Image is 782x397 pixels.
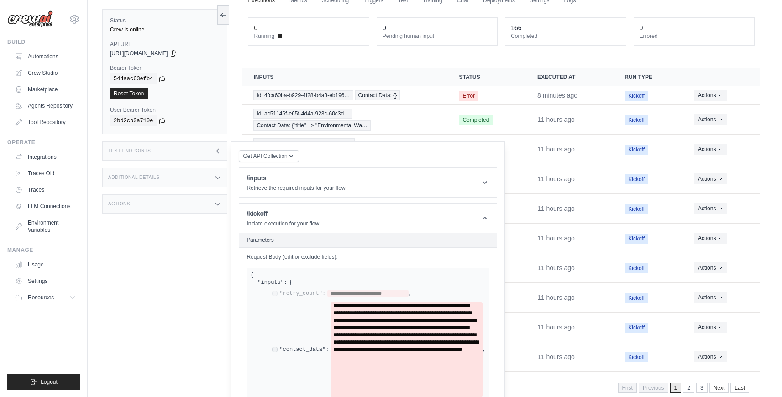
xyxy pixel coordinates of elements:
span: Contact Data: {} [355,90,400,100]
time: September 21, 2025 at 23:26 CDT [537,175,575,183]
button: Resources [11,290,80,305]
a: Tool Repository [11,115,80,130]
button: Logout [7,374,80,390]
span: { [289,279,292,286]
button: Actions for execution [694,173,727,184]
label: Status [110,17,220,24]
span: Kickoff [625,91,648,101]
h1: /kickoff [247,209,319,218]
button: Get API Collection [239,150,299,162]
time: September 22, 2025 at 10:11 CDT [537,92,577,99]
span: Contact Data: {"title" => "Environmental Wa… [253,120,370,131]
button: Actions for execution [694,90,727,101]
div: Build [7,38,80,46]
nav: Pagination [618,383,749,393]
a: Crew Studio [11,66,80,80]
label: "inputs": [257,279,287,286]
span: Logout [41,378,58,386]
p: Initiate execution for your flow [247,220,319,227]
a: Next [709,383,729,393]
span: Kickoff [625,145,648,155]
span: Previous [639,383,668,393]
a: LLM Connections [11,199,80,214]
span: Kickoff [625,234,648,244]
div: 0 [254,23,257,32]
span: Id: 68ddbbcb-d8f9-4b23-b759-65289… [253,138,355,148]
time: September 21, 2025 at 23:26 CDT [537,146,575,153]
time: September 21, 2025 at 23:26 CDT [537,235,575,242]
a: Automations [11,49,80,64]
div: 0 [640,23,643,32]
a: 3 [696,383,708,393]
th: Inputs [242,68,448,86]
span: Kickoff [625,263,648,273]
a: Usage [11,257,80,272]
dt: Pending human input [383,32,492,40]
span: Id: ac51146f-e65f-4d4a-923c-60c3d… [253,109,352,119]
h1: /inputs [247,173,345,183]
time: September 21, 2025 at 23:26 CDT [537,324,575,331]
label: Bearer Token [110,64,220,72]
h2: Parameters [247,236,489,244]
label: User Bearer Token [110,106,220,114]
button: Actions for execution [694,322,727,333]
div: 0 [383,23,386,32]
button: Actions for execution [694,114,727,125]
button: Actions for execution [694,144,727,155]
div: Manage [7,246,80,254]
a: Last [730,383,749,393]
a: Marketplace [11,82,80,97]
span: Kickoff [625,174,648,184]
a: Reset Token [110,88,148,99]
span: , [409,290,412,297]
span: { [250,272,253,278]
time: September 21, 2025 at 23:26 CDT [537,264,575,272]
span: Resources [28,294,54,301]
button: Actions for execution [694,233,727,244]
a: Agents Repository [11,99,80,113]
a: Environment Variables [11,215,80,237]
a: View execution details for Id [253,138,437,160]
div: 166 [511,23,521,32]
span: Running [254,32,274,40]
span: , [483,346,486,353]
div: Operate [7,139,80,146]
time: September 21, 2025 at 23:26 CDT [537,205,575,212]
label: "retry_count": [279,290,325,297]
dt: Errored [640,32,749,40]
span: [URL][DOMAIN_NAME] [110,50,168,57]
button: Actions for execution [694,292,727,303]
span: Completed [459,115,493,125]
p: Retrieve the required inputs for your flow [247,184,345,192]
code: 544aac63efb4 [110,73,157,84]
a: Settings [11,274,80,288]
span: Kickoff [625,115,648,125]
button: Actions for execution [694,351,727,362]
a: Traces Old [11,166,80,181]
span: Kickoff [625,204,648,214]
span: Kickoff [625,352,648,362]
time: September 21, 2025 at 23:26 CDT [537,294,575,301]
th: Executed at [526,68,614,86]
a: 2 [683,383,694,393]
time: September 21, 2025 at 23:26 CDT [537,353,575,360]
span: Error [459,91,478,101]
img: Logo [7,10,53,28]
div: Crew is online [110,26,220,33]
button: Actions for execution [694,203,727,214]
span: Get API Collection [243,152,287,160]
a: View execution details for Id [253,90,437,100]
label: Request Body (edit or exclude fields): [247,253,489,261]
time: September 21, 2025 at 23:26 CDT [537,116,575,123]
span: 1 [670,383,682,393]
label: "contact_data": [279,346,329,353]
span: First [618,383,637,393]
a: Traces [11,183,80,197]
a: Integrations [11,150,80,164]
span: Kickoff [625,323,648,333]
h3: Additional Details [108,175,159,180]
code: 2bd2cb0a710e [110,115,157,126]
button: Actions for execution [694,262,727,273]
th: Run Type [614,68,683,86]
th: Status [448,68,526,86]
